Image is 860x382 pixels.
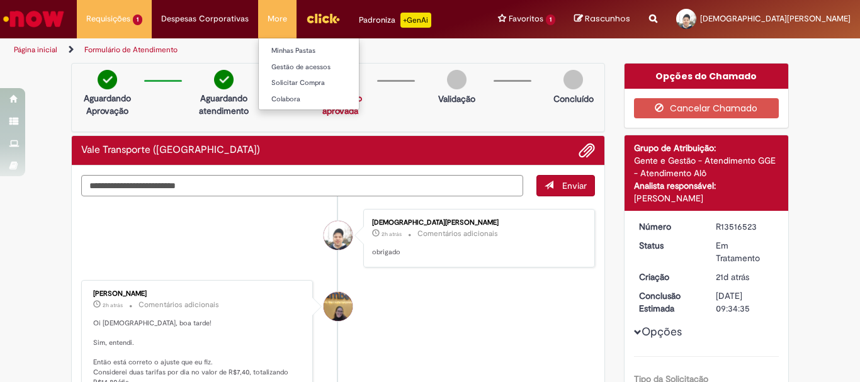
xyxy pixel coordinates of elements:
span: Favoritos [509,13,543,25]
div: [DEMOGRAPHIC_DATA][PERSON_NAME] [372,219,582,227]
textarea: Digite sua mensagem aqui... [81,175,523,196]
span: 1 [546,14,555,25]
div: Grupo de Atribuição: [634,142,779,154]
time: 10/09/2025 16:19:08 [716,271,749,283]
div: Opções do Chamado [625,64,789,89]
span: 1 [133,14,142,25]
small: Comentários adicionais [139,300,219,310]
button: Cancelar Chamado [634,98,779,118]
div: [DATE] 09:34:35 [716,289,774,315]
time: 30/09/2025 17:37:29 [382,230,402,238]
dt: Número [630,220,707,233]
div: Padroniza [359,13,431,28]
p: Aguardando Aprovação [77,92,138,117]
span: [DEMOGRAPHIC_DATA][PERSON_NAME] [700,13,851,24]
button: Adicionar anexos [579,142,595,159]
div: Amanda De Campos Gomes Do Nascimento [324,292,353,321]
div: Gente e Gestão - Atendimento GGE - Atendimento Alô [634,154,779,179]
img: ServiceNow [1,6,66,31]
span: 2h atrás [382,230,402,238]
a: Rascunhos [574,13,630,25]
a: Formulário de Atendimento [84,45,178,55]
dt: Criação [630,271,707,283]
p: Concluído [553,93,594,105]
img: img-circle-grey.png [447,70,467,89]
span: More [268,13,287,25]
dt: Status [630,239,707,252]
img: check-circle-green.png [98,70,117,89]
div: [PERSON_NAME] [634,192,779,205]
div: [PERSON_NAME] [93,290,303,298]
span: 21d atrás [716,271,749,283]
span: Rascunhos [585,13,630,25]
p: +GenAi [400,13,431,28]
p: Validação [438,93,475,105]
div: R13516523 [716,220,774,233]
a: Gestão de acessos [259,60,397,74]
span: Enviar [562,180,587,191]
span: 2h atrás [103,301,123,309]
div: Em Tratamento [716,239,774,264]
time: 30/09/2025 17:19:06 [103,301,123,309]
a: Página inicial [14,45,57,55]
div: Cristiano Da Silva Paiva [324,221,353,250]
h2: Vale Transporte (VT) Histórico de tíquete [81,145,260,156]
div: 10/09/2025 16:19:08 [716,271,774,283]
dt: Conclusão Estimada [630,289,707,315]
div: Analista responsável: [634,179,779,192]
span: Requisições [86,13,130,25]
a: Colabora [259,93,397,106]
span: Despesas Corporativas [161,13,249,25]
p: obrigado [372,247,582,257]
p: Aguardando atendimento [193,92,254,117]
img: click_logo_yellow_360x200.png [306,9,340,28]
a: Solicitar Compra [259,76,397,90]
ul: Trilhas de página [9,38,564,62]
a: Minhas Pastas [259,44,397,58]
small: Comentários adicionais [417,228,498,239]
img: check-circle-green.png [214,70,234,89]
ul: More [258,38,359,110]
button: Enviar [536,175,595,196]
img: img-circle-grey.png [563,70,583,89]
